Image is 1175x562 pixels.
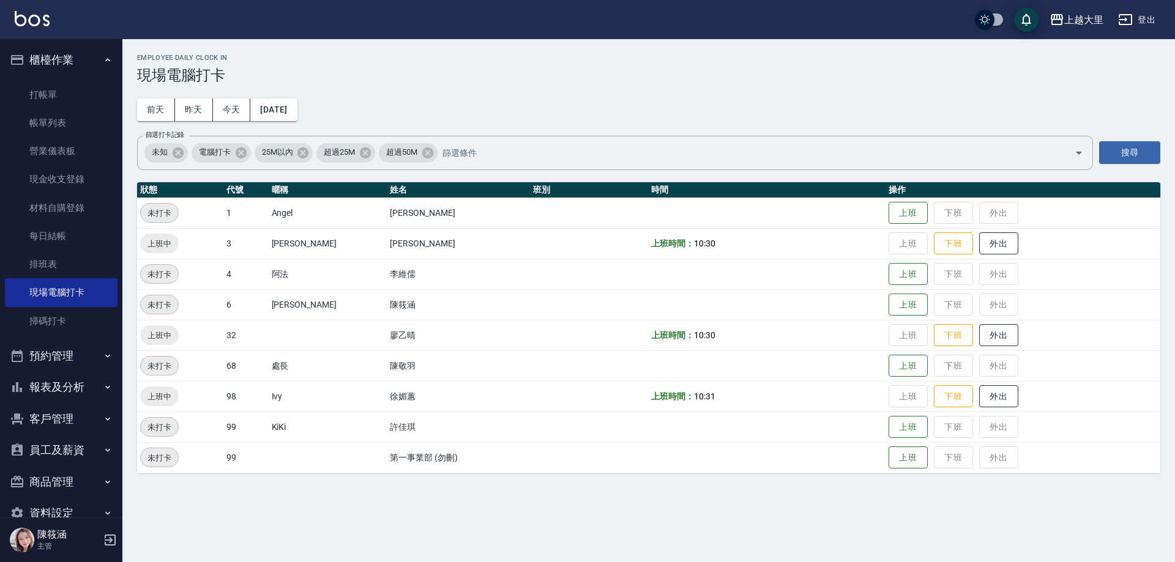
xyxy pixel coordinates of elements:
td: 阿法 [269,259,387,289]
button: 員工及薪資 [5,434,117,466]
td: 4 [223,259,268,289]
a: 材料自購登錄 [5,194,117,222]
span: 超過50M [379,146,425,158]
td: 6 [223,289,268,320]
button: 上班 [889,294,928,316]
a: 帳單列表 [5,109,117,137]
button: 外出 [979,232,1018,255]
button: 外出 [979,324,1018,347]
button: 報表及分析 [5,371,117,403]
button: 上班 [889,263,928,286]
a: 每日結帳 [5,222,117,250]
button: 上班 [889,202,928,224]
button: 下班 [934,385,973,408]
a: 打帳單 [5,81,117,109]
span: 電腦打卡 [192,146,238,158]
td: [PERSON_NAME] [387,198,529,228]
td: 處長 [269,350,387,381]
span: 10:31 [694,391,715,401]
span: 10:30 [694,330,715,340]
td: 廖乙晴 [387,320,529,350]
button: 上班 [889,355,928,377]
td: 許佳琪 [387,412,529,442]
h5: 陳筱涵 [37,528,100,541]
button: [DATE] [250,98,297,121]
button: 昨天 [175,98,213,121]
td: 徐媚蕙 [387,381,529,412]
a: 排班表 [5,250,117,278]
td: [PERSON_NAME] [269,228,387,259]
div: 電腦打卡 [192,143,251,163]
a: 現場電腦打卡 [5,278,117,306]
td: KiKi [269,412,387,442]
td: 3 [223,228,268,259]
td: 李維儒 [387,259,529,289]
td: Ivy [269,381,387,412]
a: 掃碼打卡 [5,307,117,335]
span: 上班中 [140,237,179,250]
th: 姓名 [387,182,529,198]
button: 外出 [979,385,1018,408]
td: 1 [223,198,268,228]
img: Person [10,528,34,552]
div: 未知 [144,143,188,163]
img: Logo [15,11,50,26]
span: 未打卡 [141,207,178,220]
td: 99 [223,442,268,473]
label: 篩選打卡記錄 [146,130,184,139]
td: 99 [223,412,268,442]
td: 98 [223,381,268,412]
button: 上班 [889,446,928,469]
a: 現金收支登錄 [5,165,117,193]
input: 篩選條件 [439,142,1053,163]
a: 營業儀表板 [5,137,117,165]
b: 上班時間： [651,238,694,248]
h3: 現場電腦打卡 [137,67,1160,84]
th: 狀態 [137,182,223,198]
button: 商品管理 [5,466,117,498]
th: 時間 [648,182,885,198]
button: 預約管理 [5,340,117,372]
span: 25M以內 [255,146,300,158]
td: 第一事業部 (勿刪) [387,442,529,473]
th: 暱稱 [269,182,387,198]
span: 未打卡 [141,451,178,464]
span: 未知 [144,146,175,158]
div: 超過50M [379,143,438,163]
b: 上班時間： [651,330,694,340]
th: 代號 [223,182,268,198]
button: 登出 [1113,9,1160,31]
span: 未打卡 [141,360,178,372]
span: 超過25M [316,146,362,158]
button: 上班 [889,416,928,438]
td: 32 [223,320,268,350]
h2: Employee Daily Clock In [137,54,1160,62]
td: 68 [223,350,268,381]
span: 未打卡 [141,421,178,434]
td: [PERSON_NAME] [387,228,529,259]
span: 未打卡 [141,298,178,311]
button: Open [1069,143,1089,163]
button: 上越大里 [1045,7,1108,32]
button: 下班 [934,232,973,255]
button: 資料設定 [5,497,117,529]
th: 班別 [530,182,649,198]
p: 主管 [37,541,100,552]
td: Angel [269,198,387,228]
button: 搜尋 [1099,141,1160,164]
button: 前天 [137,98,175,121]
td: 陳筱涵 [387,289,529,320]
td: 陳敬羽 [387,350,529,381]
button: 客戶管理 [5,403,117,435]
button: save [1014,7,1039,32]
b: 上班時間： [651,391,694,401]
button: 今天 [213,98,251,121]
div: 25M以內 [255,143,313,163]
td: [PERSON_NAME] [269,289,387,320]
th: 操作 [886,182,1160,198]
button: 櫃檯作業 [5,44,117,76]
span: 10:30 [694,238,715,248]
div: 上越大里 [1064,12,1103,28]
button: 下班 [934,324,973,347]
div: 超過25M [316,143,375,163]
